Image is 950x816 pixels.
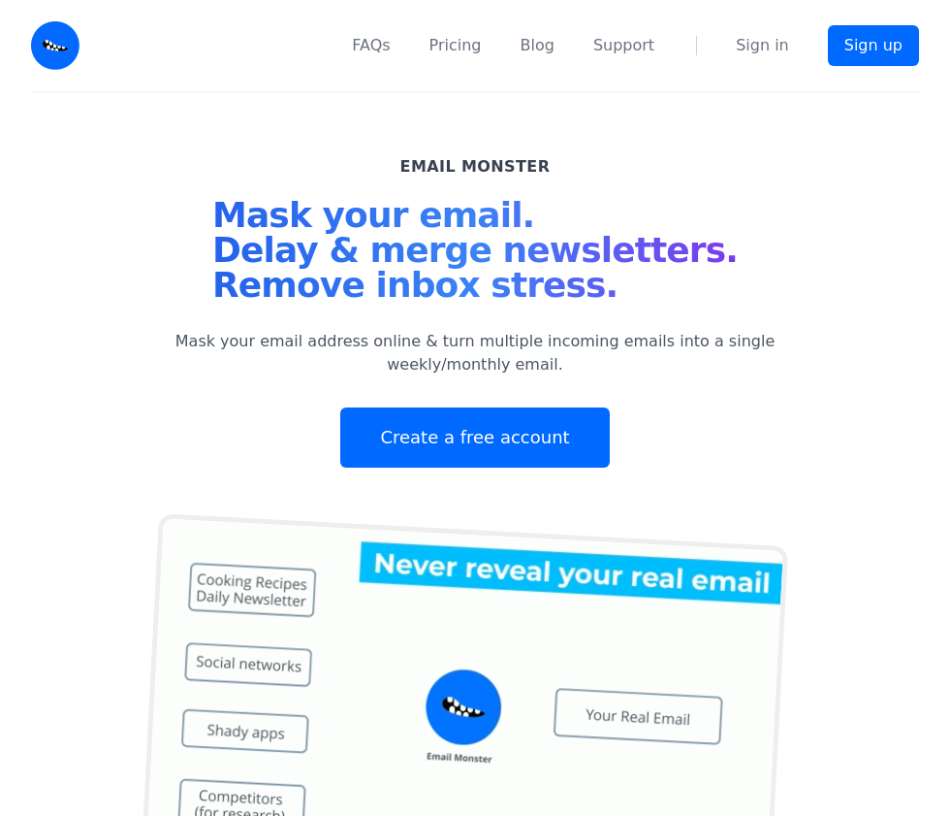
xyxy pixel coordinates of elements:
a: Support [593,34,654,57]
p: Mask your email address online & turn multiple incoming emails into a single weekly/monthly email. [149,330,801,376]
a: Sign up [828,25,919,66]
img: Email Monster [31,21,79,70]
a: Sign in [736,34,789,57]
a: Create a free account [340,408,609,468]
a: Blog [521,34,554,57]
h1: Mask your email. Delay & merge newsletters. Remove inbox stress. [212,198,738,310]
h2: Email Monster [400,155,551,179]
a: Pricing [429,34,482,57]
a: FAQs [352,34,390,57]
